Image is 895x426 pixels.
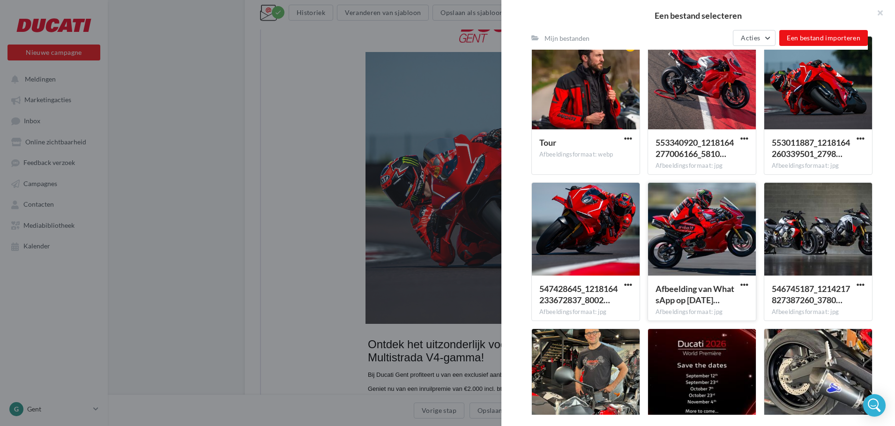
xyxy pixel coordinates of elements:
span: Afbeelding van WhatsApp op 2025-09-23 om 17.28.55_686567af [656,284,734,305]
div: Afbeeldingsformaat: jpg [539,308,632,316]
h2: Een bestand selecteren [516,11,880,20]
button: Acties [733,30,776,46]
span: 547428645_1218164233672837_8002529424562085339_n [539,284,618,305]
span: 553011887_1218164260339501_2798568707965458615_n (1) [772,137,850,159]
span: Bij Ducati Gent profiteert u van een exclusief aanbod op het Multistrada V4-gamma. Geniet nu van ... [107,379,334,414]
span: Een bestand importeren [787,34,860,42]
div: Afbeeldingsformaat: jpg [772,308,865,316]
span: Acties [741,34,760,42]
div: Afbeeldingsformaat: jpg [656,162,748,170]
div: Afbeeldingsformaat: jpg [772,162,865,170]
div: Afbeeldingsformaat: jpg [656,308,748,316]
span: 553340920_1218164277006166_5810204074597735830_n (1) [656,137,734,159]
p: Wordt de e-mail niet correct weergegeven? [105,7,376,15]
span: Ontdek het uitzonderlijk voordeel op het volledige Multistrada V4-gamma! [107,345,352,371]
span: 546745187_1214217827387260_3780435637252289996_n [772,284,850,305]
div: Open Intercom Messenger [863,394,886,417]
span: Tour [539,137,556,148]
u: Klik hier [288,7,309,15]
button: Een bestand importeren [779,30,868,46]
img: 553011887_1218164260339501_2798568707965458615_n_1.jpg [104,60,376,331]
div: Afbeeldingsformaat: webp [539,150,632,159]
img: DExclusive_Gent_R.png [198,24,282,50]
div: Mijn bestanden [544,34,589,43]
